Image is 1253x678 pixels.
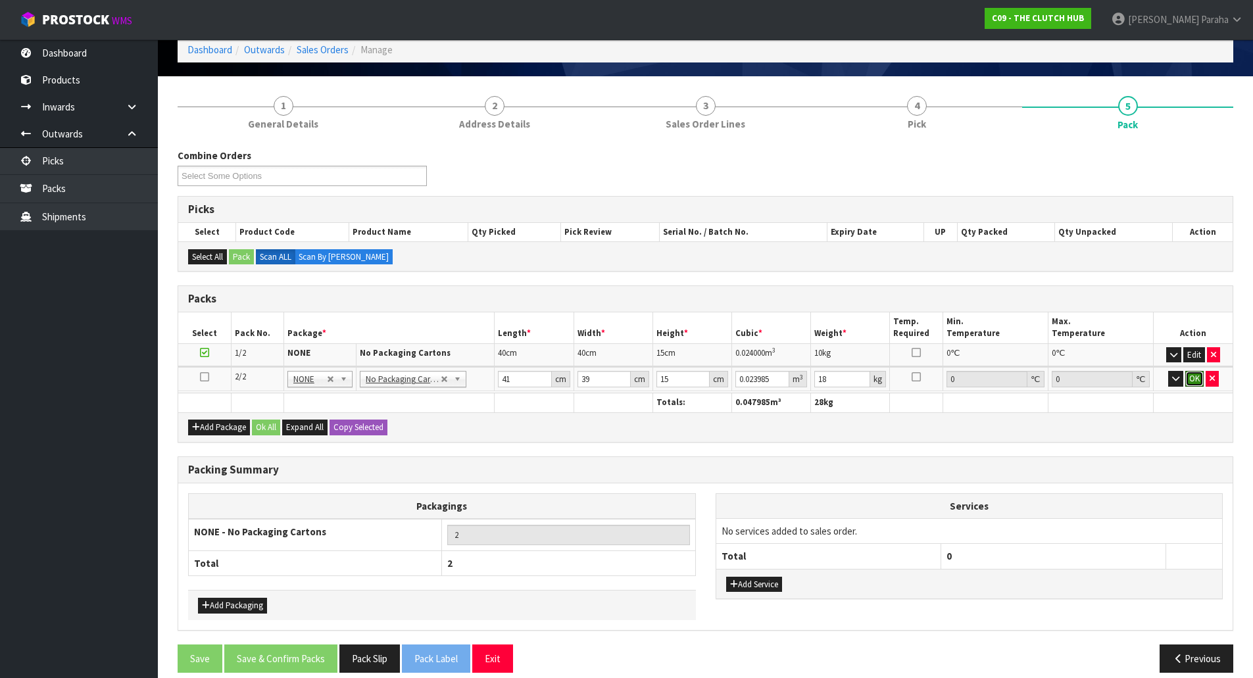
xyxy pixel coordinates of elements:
[235,371,246,382] span: 2/2
[907,96,927,116] span: 4
[908,117,926,131] span: Pick
[827,223,924,241] th: Expiry Date
[1118,96,1138,116] span: 5
[652,393,731,412] th: Totals:
[710,371,728,387] div: cm
[188,464,1223,476] h3: Packing Summary
[1173,223,1233,241] th: Action
[716,519,1223,544] td: No services added to sales order.
[189,493,696,519] th: Packagings
[188,203,1223,216] h3: Picks
[732,393,811,412] th: m³
[287,347,310,358] strong: NONE
[1154,392,1233,411] th: Action
[735,347,765,358] span: 0.024000
[1133,371,1150,387] div: ℃
[696,96,716,116] span: 3
[472,644,513,673] button: Exit
[574,392,731,411] th: Serial No. / Batch No.
[985,8,1091,29] a: C09 - THE CLUTCH HUB
[732,312,811,343] th: Cubic
[814,347,822,358] span: 10
[468,223,561,241] th: Qty Picked
[1128,13,1199,26] span: [PERSON_NAME]
[178,644,222,673] button: Save
[561,223,660,241] th: Pick Review
[224,644,337,673] button: Save & Confirm Packs
[231,312,283,343] th: Pack No.
[992,12,1084,24] strong: C09 - THE CLUTCH HUB
[811,312,890,343] th: Weight
[1201,13,1229,26] span: Paraha
[577,347,585,358] span: 40
[660,223,827,241] th: Serial No. / Batch No.
[244,43,285,56] a: Outwards
[236,223,349,241] th: Product Code
[498,347,506,358] span: 40
[1054,223,1172,241] th: Qty Unpacked
[495,343,574,366] td: cm
[666,117,745,131] span: Sales Order Lines
[235,347,246,358] span: 1/2
[194,525,326,538] strong: NONE - No Packaging Cartons
[1027,371,1044,387] div: ℃
[229,249,254,265] button: Pack
[656,347,664,358] span: 15
[188,249,227,265] button: Select All
[943,343,1048,366] td: ℃
[339,644,400,673] button: Pack Slip
[890,392,943,411] th: DG Class
[283,392,389,411] th: Code
[800,373,803,381] sup: 3
[330,420,387,435] button: Copy Selected
[112,14,132,27] small: WMS
[772,346,775,354] sup: 3
[1048,392,1153,411] th: Max. Temperature
[447,557,453,569] span: 2
[923,223,957,241] th: UP
[811,392,890,411] th: Qty Packed
[943,312,1048,343] th: Min. Temperature
[485,96,504,116] span: 2
[890,312,943,343] th: Temp. Required
[1052,347,1056,358] span: 0
[178,223,236,241] th: Select
[349,223,468,241] th: Product Name
[188,420,250,435] button: Add Package
[946,550,952,562] span: 0
[366,372,441,387] span: No Packaging Cartons
[631,371,649,387] div: cm
[286,422,324,433] span: Expand All
[552,371,570,387] div: cm
[297,43,349,56] a: Sales Orders
[187,43,232,56] a: Dashboard
[1160,644,1233,673] button: Previous
[574,312,652,343] th: Width
[283,312,495,343] th: Package
[1048,312,1153,343] th: Max. Temperature
[1048,343,1153,366] td: ℃
[1185,371,1204,387] button: OK
[198,598,267,614] button: Add Packaging
[1118,118,1138,132] span: Pack
[716,494,1223,519] th: Services
[42,11,109,28] span: ProStock
[735,397,770,408] span: 0.047985
[574,343,652,366] td: cm
[732,343,811,366] td: m
[282,420,328,435] button: Expand All
[295,249,393,265] label: Scan By [PERSON_NAME]
[188,293,1223,305] h3: Packs
[811,343,890,366] td: kg
[389,392,574,411] th: Name
[178,149,251,162] label: Combine Orders
[726,577,782,593] button: Add Service
[256,249,295,265] label: Scan ALL
[459,117,530,131] span: Address Details
[811,393,890,412] th: kg
[178,312,231,343] th: Select
[870,371,886,387] div: kg
[252,420,280,435] button: Ok All
[20,11,36,28] img: cube-alt.png
[1183,347,1205,363] button: Edit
